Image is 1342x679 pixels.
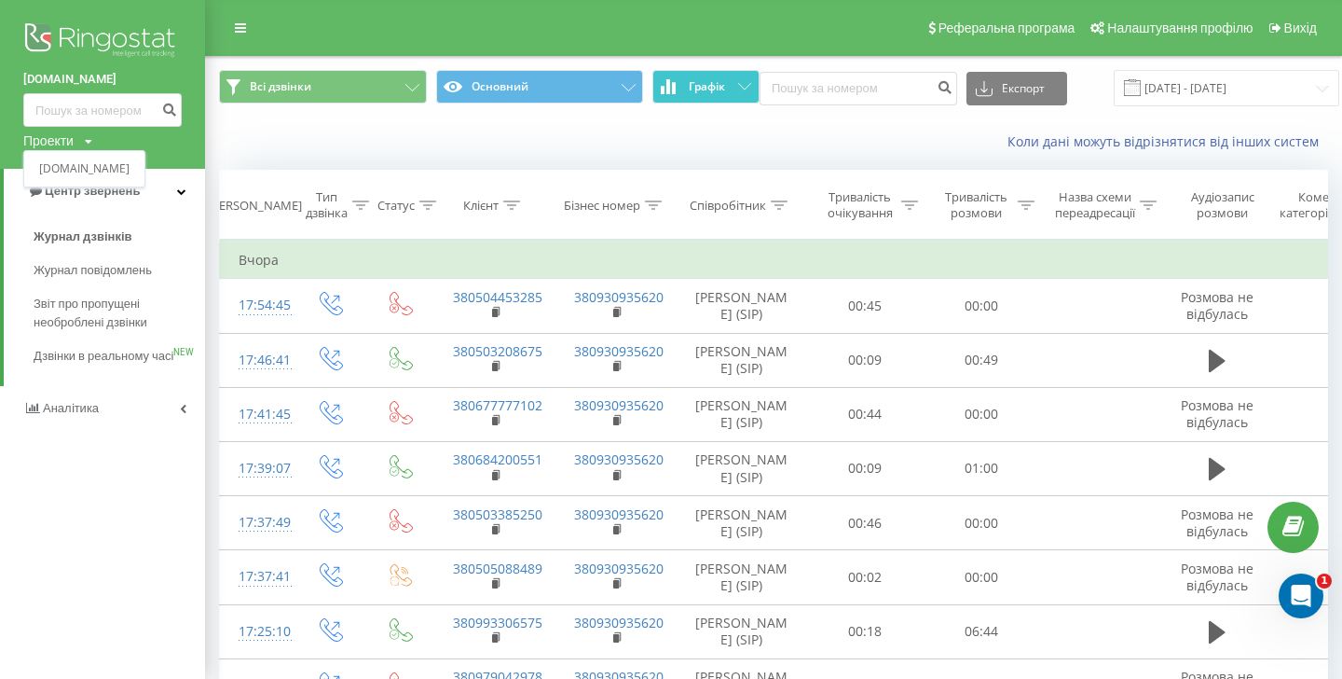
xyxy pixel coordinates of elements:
[239,396,276,433] div: 17:41:45
[823,189,897,221] div: Тривалість очікування
[924,496,1040,550] td: 00:00
[574,614,664,631] a: 380930935620
[239,287,276,324] div: 17:54:45
[34,228,132,246] span: Журнал дзвінків
[652,70,760,104] button: Графік
[1007,132,1328,150] a: Коли дані можуть відрізнятися вiд інших систем
[453,450,542,468] a: 380684200551
[453,560,542,577] a: 380505088489
[924,550,1040,604] td: 00:00
[34,220,205,254] a: Журнал дзвінків
[250,79,311,94] span: Всі дзвінки
[924,441,1040,495] td: 01:00
[239,450,276,487] div: 17:39:07
[677,604,807,658] td: [PERSON_NAME] (SIP)
[23,19,182,65] img: Ringostat logo
[34,261,152,280] span: Журнал повідомлень
[677,387,807,441] td: [PERSON_NAME] (SIP)
[924,333,1040,387] td: 00:49
[574,396,664,414] a: 380930935620
[1055,189,1135,221] div: Назва схеми переадресації
[677,550,807,604] td: [PERSON_NAME] (SIP)
[463,198,499,214] div: Клієнт
[453,614,542,631] a: 380993306575
[574,450,664,468] a: 380930935620
[34,287,205,339] a: Звіт про пропущені необроблені дзвінки
[1177,189,1267,221] div: Аудіозапис розмови
[239,505,276,541] div: 17:37:49
[807,387,924,441] td: 00:44
[1181,560,1253,594] span: Розмова не відбулась
[677,441,807,495] td: [PERSON_NAME] (SIP)
[574,342,664,360] a: 380930935620
[23,70,182,89] a: [DOMAIN_NAME]
[453,506,542,523] a: 380503385250
[574,506,664,523] a: 380930935620
[39,161,130,176] a: [DOMAIN_NAME]
[34,254,205,287] a: Журнал повідомлень
[1317,574,1332,589] span: 1
[807,550,924,604] td: 00:02
[1181,396,1253,431] span: Розмова не відбулась
[34,339,205,373] a: Дзвінки в реальному часіNEW
[1284,21,1317,35] span: Вихід
[219,70,427,104] button: Всі дзвінки
[34,295,196,332] span: Звіт про пропущені необроблені дзвінки
[436,70,644,104] button: Основний
[938,21,1075,35] span: Реферальна програма
[966,72,1067,105] button: Експорт
[807,604,924,658] td: 00:18
[1279,574,1323,618] iframe: Intercom live chat
[807,441,924,495] td: 00:09
[807,496,924,550] td: 00:46
[208,198,302,214] div: [PERSON_NAME]
[453,342,542,360] a: 380503208675
[34,347,173,366] span: Дзвінки в реальному часі
[574,288,664,306] a: 380930935620
[677,279,807,333] td: [PERSON_NAME] (SIP)
[23,93,182,127] input: Пошук за номером
[239,342,276,379] div: 17:46:41
[4,169,205,214] a: Центр звернень
[564,198,640,214] div: Бізнес номер
[453,396,542,414] a: 380677777102
[807,279,924,333] td: 00:45
[23,132,74,150] div: Проекти
[1107,21,1253,35] span: Налаштування профілю
[924,387,1040,441] td: 00:00
[377,198,415,214] div: Статус
[574,560,664,577] a: 380930935620
[807,333,924,387] td: 00:09
[939,189,1013,221] div: Тривалість розмови
[1181,288,1253,323] span: Розмова не відбулась
[239,559,276,595] div: 17:37:41
[677,333,807,387] td: [PERSON_NAME] (SIP)
[677,496,807,550] td: [PERSON_NAME] (SIP)
[1181,506,1253,540] span: Розмова не відбулась
[306,189,348,221] div: Тип дзвінка
[45,184,140,198] span: Центр звернень
[453,288,542,306] a: 380504453285
[924,279,1040,333] td: 00:00
[760,72,957,105] input: Пошук за номером
[43,401,99,415] span: Аналiтика
[239,614,276,650] div: 17:25:10
[690,198,766,214] div: Співробітник
[924,604,1040,658] td: 06:44
[689,80,725,93] span: Графік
